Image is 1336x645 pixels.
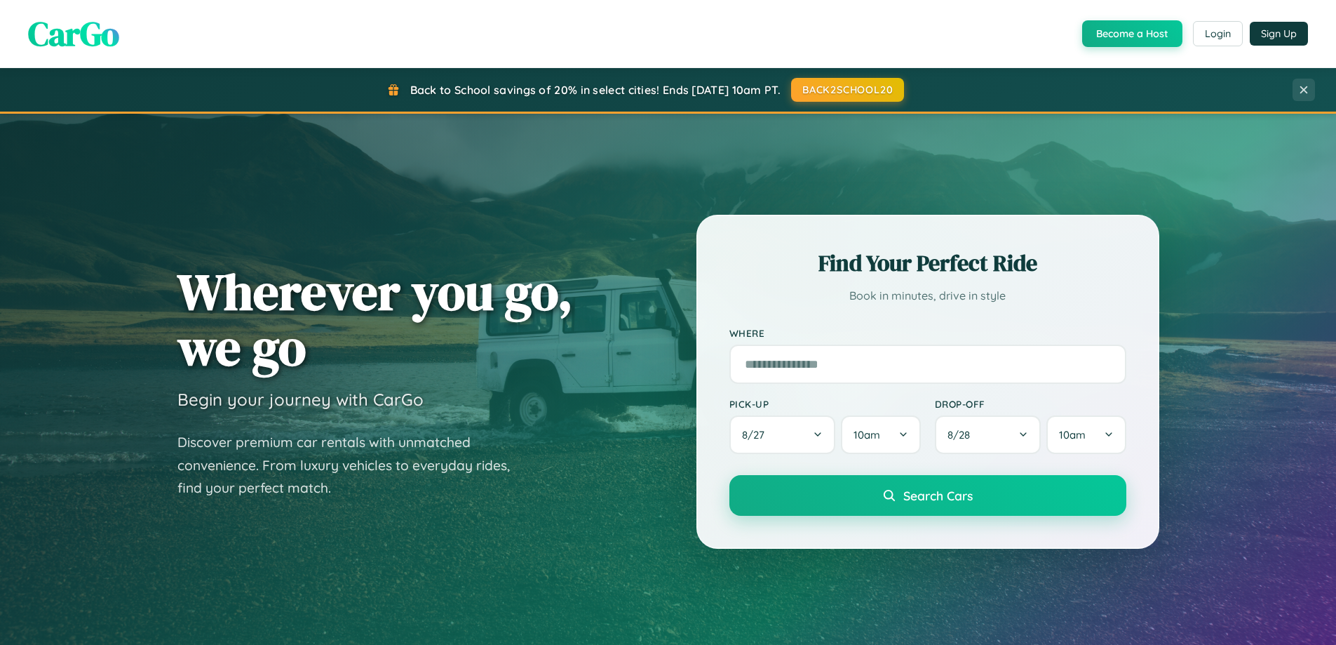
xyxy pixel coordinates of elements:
label: Where [729,327,1126,339]
button: 8/27 [729,415,836,454]
span: 10am [853,428,880,441]
button: Sign Up [1250,22,1308,46]
h1: Wherever you go, we go [177,264,573,375]
button: Login [1193,21,1243,46]
button: BACK2SCHOOL20 [791,78,904,102]
label: Pick-up [729,398,921,410]
h3: Begin your journey with CarGo [177,389,424,410]
p: Book in minutes, drive in style [729,286,1126,306]
p: Discover premium car rentals with unmatched convenience. From luxury vehicles to everyday rides, ... [177,431,528,500]
label: Drop-off [935,398,1126,410]
button: Search Cars [729,475,1126,516]
button: Become a Host [1082,20,1182,47]
span: 8 / 27 [742,428,771,441]
span: Search Cars [903,488,973,503]
span: 8 / 28 [947,428,977,441]
span: Back to School savings of 20% in select cities! Ends [DATE] 10am PT. [410,83,781,97]
button: 10am [1046,415,1126,454]
button: 8/28 [935,415,1041,454]
span: 10am [1059,428,1086,441]
span: CarGo [28,11,119,57]
h2: Find Your Perfect Ride [729,248,1126,279]
button: 10am [841,415,920,454]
